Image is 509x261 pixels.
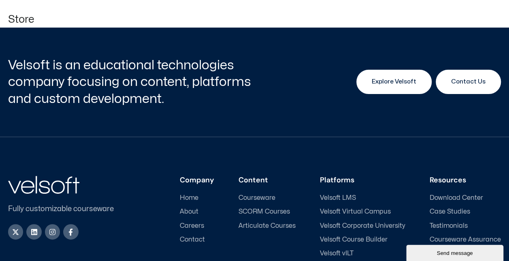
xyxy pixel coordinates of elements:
[239,222,296,230] a: Articulate Courses
[320,176,405,185] h3: Platforms
[239,176,296,185] h3: Content
[430,208,501,216] a: Case Studies
[320,194,356,202] span: Velsoft LMS
[239,194,296,202] a: Courseware
[320,250,354,257] span: Velsoft vILT
[320,236,388,244] span: Velsoft Course Builder
[430,222,468,230] span: Testimonials
[180,208,198,216] span: About
[430,208,470,216] span: Case Studies
[180,194,198,202] span: Home
[320,236,405,244] a: Velsoft Course Builder
[239,194,275,202] span: Courseware
[451,77,486,87] span: Contact Us
[8,203,127,214] p: Fully customizable courseware
[406,243,505,261] iframe: chat widget
[180,236,205,244] span: Contact
[180,176,214,185] h3: Company
[239,208,290,216] span: SCORM Courses
[239,208,296,216] a: SCORM Courses
[430,176,501,185] h3: Resources
[320,250,405,257] a: Velsoft vILT
[180,222,204,230] span: Careers
[8,57,253,107] h2: Velsoft is an educational technologies company focusing on content, platforms and custom developm...
[356,70,432,94] a: Explore Velsoft
[436,70,501,94] a: Contact Us
[180,194,214,202] a: Home
[372,77,416,87] span: Explore Velsoft
[430,194,501,202] a: Download Center
[430,236,501,244] a: Courseware Assurance
[430,222,501,230] a: Testimonials
[180,236,214,244] a: Contact
[320,208,391,216] span: Velsoft Virtual Campus
[180,208,214,216] a: About
[320,194,405,202] a: Velsoft LMS
[430,194,483,202] span: Download Center
[320,208,405,216] a: Velsoft Virtual Campus
[8,13,501,26] h1: Store
[320,222,405,230] a: Velsoft Corporate University
[180,222,214,230] a: Careers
